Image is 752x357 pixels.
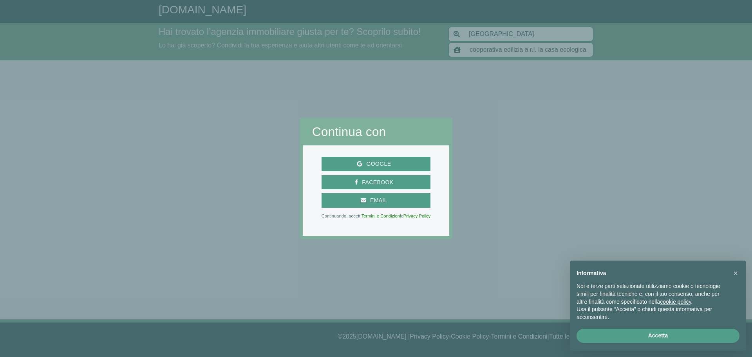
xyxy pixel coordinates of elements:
[733,269,738,277] span: ×
[403,214,431,218] a: Privacy Policy
[322,175,431,190] button: Facebook
[362,214,401,218] a: Termini e Condizioni
[312,124,440,139] h2: Continua con
[362,159,395,169] span: Google
[322,214,431,218] p: Continuando, accetti e
[577,306,727,321] p: Usa il pulsante “Accetta” o chiudi questa informativa per acconsentire.
[322,193,431,208] button: Email
[366,196,391,205] span: Email
[729,267,742,279] button: Chiudi questa informativa
[577,270,727,277] h2: Informativa
[322,157,431,171] button: Google
[577,283,727,306] p: Noi e terze parti selezionate utilizziamo cookie o tecnologie simili per finalità tecniche e, con...
[358,178,397,187] span: Facebook
[577,329,739,343] button: Accetta
[660,299,691,305] a: cookie policy - il link si apre in una nuova scheda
